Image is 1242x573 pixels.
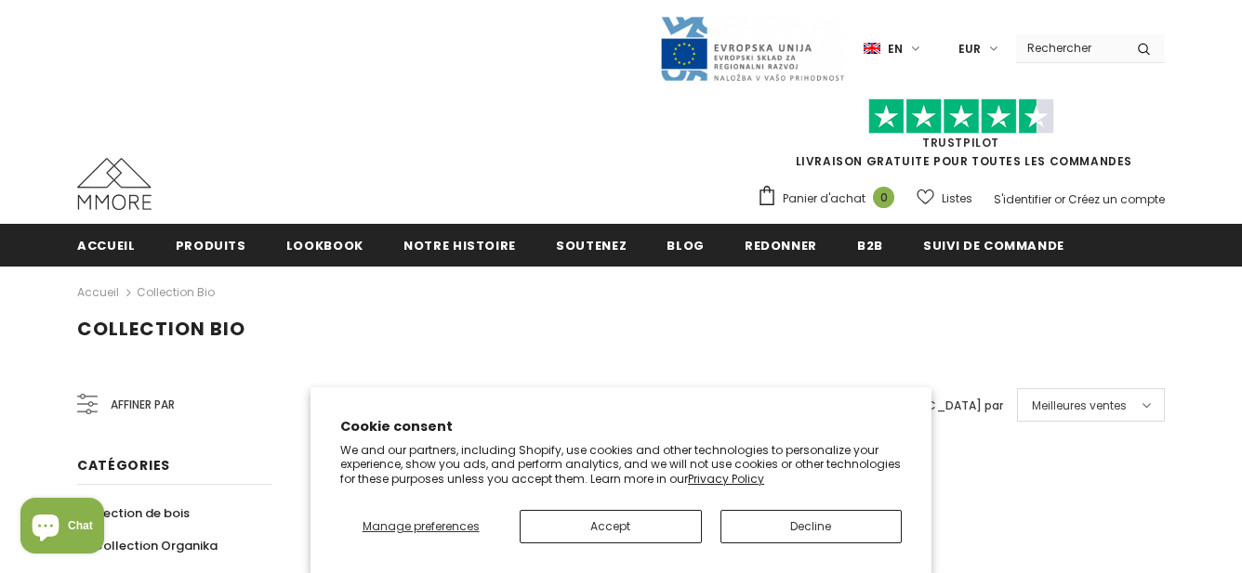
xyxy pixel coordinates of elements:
[659,40,845,56] a: Javni Razpis
[340,443,902,487] p: We and our partners, including Shopify, use cookies and other technologies to personalize your ex...
[363,518,480,534] span: Manage preferences
[137,284,215,300] a: Collection Bio
[1016,34,1123,61] input: Search Site
[176,224,246,266] a: Produits
[77,158,152,210] img: Cas MMORE
[77,456,170,475] span: Catégories
[77,281,119,304] a: Accueil
[403,224,516,266] a: Notre histoire
[1032,397,1127,415] span: Meilleures ventes
[745,237,817,254] span: Redonner
[286,237,363,254] span: Lookbook
[720,510,902,543] button: Decline
[77,224,136,266] a: Accueil
[1068,191,1165,207] a: Créez un compte
[77,529,218,562] a: Collection Organika
[77,504,190,522] span: Collection de bois
[556,237,627,254] span: soutenez
[111,395,175,415] span: Affiner par
[757,107,1165,169] span: LIVRAISON GRATUITE POUR TOUTES LES COMMANDES
[15,498,110,558] inbox-online-store-chat: Shopify online store chat
[745,224,817,266] a: Redonner
[1054,191,1065,207] span: or
[688,471,764,487] a: Privacy Policy
[659,15,845,83] img: Javni Razpis
[77,316,245,342] span: Collection Bio
[873,187,894,208] span: 0
[994,191,1051,207] a: S'identifier
[783,189,865,208] span: Panier d'achat
[77,237,136,254] span: Accueil
[757,185,904,213] a: Panier d'achat 0
[958,40,981,59] span: EUR
[556,224,627,266] a: soutenez
[864,41,880,57] img: i-lang-1.png
[917,182,972,215] a: Listes
[667,224,705,266] a: Blog
[403,237,516,254] span: Notre histoire
[857,237,883,254] span: B2B
[922,135,999,150] a: TrustPilot
[340,417,902,436] h2: Cookie consent
[888,40,903,59] span: en
[286,224,363,266] a: Lookbook
[857,224,883,266] a: B2B
[176,237,246,254] span: Produits
[942,189,972,208] span: Listes
[923,224,1064,266] a: Suivi de commande
[923,237,1064,254] span: Suivi de commande
[667,237,705,254] span: Blog
[340,510,501,543] button: Manage preferences
[868,98,1054,135] img: Faites confiance aux étoiles pilotes
[77,497,190,529] a: Collection de bois
[520,510,701,543] button: Accept
[93,537,218,554] span: Collection Organika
